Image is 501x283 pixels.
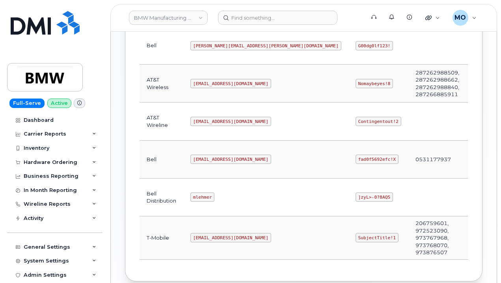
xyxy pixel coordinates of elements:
[140,27,183,65] td: Bell
[356,41,393,50] code: G00dg0lf123!
[190,41,341,50] code: [PERSON_NAME][EMAIL_ADDRESS][PERSON_NAME][DOMAIN_NAME]
[140,65,183,102] td: AT&T Wireless
[140,141,183,179] td: Bell
[420,10,445,26] div: Quicklinks
[356,155,399,164] code: fad0f5692efc!X
[129,11,208,25] a: BMW Manufacturing Co LLC
[356,192,393,202] code: ]zyL>-0?8AQ5
[190,79,271,88] code: [EMAIL_ADDRESS][DOMAIN_NAME]
[467,249,495,277] iframe: Messenger Launcher
[408,65,466,102] td: 287262988509, 287262988662, 287262988840, 287266885911
[190,233,271,242] code: [EMAIL_ADDRESS][DOMAIN_NAME]
[140,102,183,140] td: AT&T Wireline
[190,155,271,164] code: [EMAIL_ADDRESS][DOMAIN_NAME]
[140,179,183,216] td: Bell Distribution
[140,216,183,260] td: T-Mobile
[447,10,482,26] div: Mark Oyekunie
[190,117,271,126] code: [EMAIL_ADDRESS][DOMAIN_NAME]
[356,233,399,242] code: SubjectTitle!1
[454,13,466,22] span: MO
[408,141,466,179] td: 0531177937
[408,216,466,260] td: 206759601, 972523090, 973767968, 973768070, 973876507
[356,117,401,126] code: Contingentout!2
[190,192,214,202] code: mlehmer
[218,11,337,25] input: Find something...
[356,79,393,88] code: Nomaybeyes!8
